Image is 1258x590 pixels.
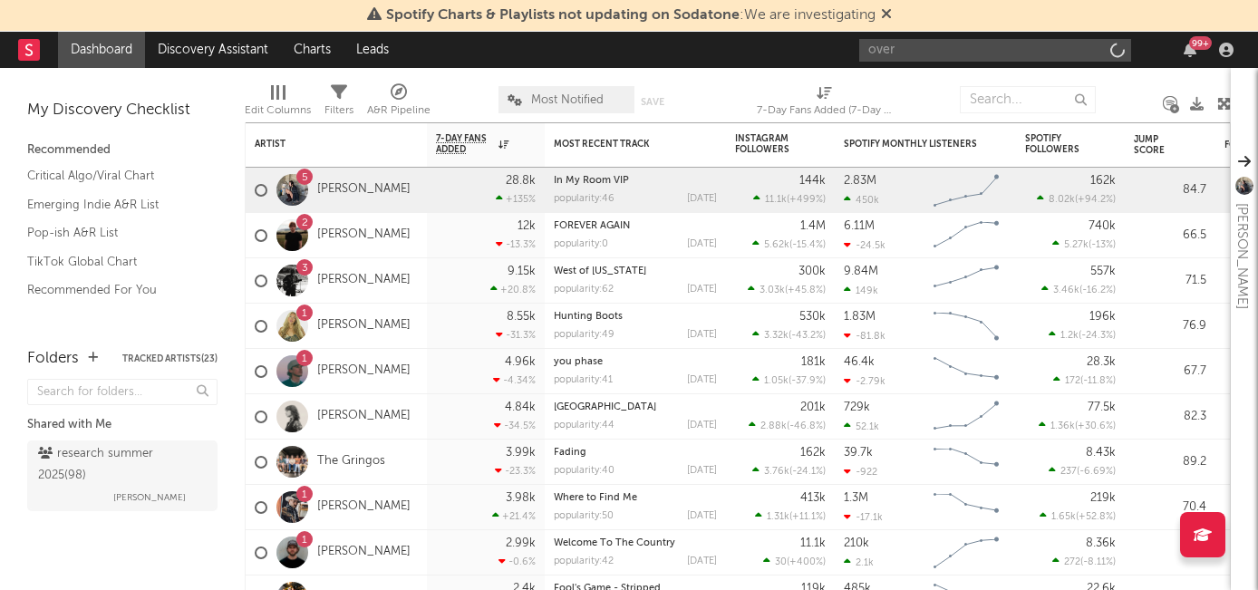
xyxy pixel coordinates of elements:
div: 3.99k [506,447,536,459]
div: 162k [1090,175,1116,187]
span: -15.4 % [792,240,823,250]
div: 88.0 [1134,542,1206,564]
div: 7-Day Fans Added (7-Day Fans Added) [757,77,893,130]
span: 1.65k [1051,512,1076,522]
span: [PERSON_NAME] [113,487,186,508]
div: 1.3M [844,492,868,504]
div: Welcome To The Country [554,538,717,548]
div: 1.4M [800,220,826,232]
a: [PERSON_NAME] [317,273,411,288]
div: 4.84k [505,401,536,413]
div: 28.8k [506,175,536,187]
div: 4.96k [505,356,536,368]
div: ( ) [1052,556,1116,567]
span: +30.6 % [1078,421,1113,431]
div: 2.83M [844,175,876,187]
a: Discovery Assistant [145,32,281,68]
a: [PERSON_NAME] [317,499,411,515]
span: 3.76k [764,467,789,477]
a: Charts [281,32,344,68]
div: Spotify Monthly Listeners [844,139,980,150]
div: 201k [800,401,826,413]
span: 2.88k [760,421,787,431]
a: Where to Find Me [554,493,637,503]
div: Spotify Followers [1025,133,1089,155]
div: +21.4 % [492,510,536,522]
div: +135 % [496,193,536,205]
span: -13 % [1091,240,1113,250]
div: 162k [800,447,826,459]
div: 39.7k [844,447,873,459]
div: Fading [554,448,717,458]
div: popularity: 41 [554,375,613,385]
div: Artist [255,139,391,150]
div: -922 [844,466,877,478]
input: Search... [960,86,1096,113]
span: 1.05k [764,376,789,386]
div: 530k [799,311,826,323]
div: 3.98k [506,492,536,504]
a: In My Room VIP [554,176,629,186]
span: Most Notified [531,94,604,106]
div: 6.11M [844,220,875,232]
div: [DATE] [687,375,717,385]
span: +45.8 % [788,285,823,295]
div: [DATE] [687,466,717,476]
input: Search for folders... [27,379,218,405]
div: [DATE] [687,194,717,204]
a: Pop-ish A&R List [27,223,199,243]
span: +11.1 % [792,512,823,522]
a: Critical Algo/Viral Chart [27,166,199,186]
span: +94.2 % [1078,195,1113,205]
a: [PERSON_NAME] [317,227,411,243]
div: 70.4 [1134,497,1206,518]
a: you phase [554,357,603,367]
span: -6.69 % [1079,467,1113,477]
a: Dashboard [58,32,145,68]
div: 196k [1089,311,1116,323]
span: -46.8 % [789,421,823,431]
div: ( ) [1037,193,1116,205]
span: 30 [775,557,787,567]
span: -37.9 % [791,376,823,386]
div: ( ) [763,556,826,567]
div: popularity: 0 [554,239,608,249]
div: 1.83M [844,311,876,323]
div: 76.9 [1134,315,1206,337]
div: 9.84M [844,266,878,277]
span: -16.2 % [1082,285,1113,295]
div: [PERSON_NAME] [1231,203,1253,309]
span: Dismiss [881,8,892,23]
div: 9.15k [508,266,536,277]
a: [PERSON_NAME] [317,545,411,560]
span: 1.31k [767,512,789,522]
span: 7-Day Fans Added [436,133,494,155]
span: 272 [1064,557,1080,567]
div: 413k [800,492,826,504]
a: Hunting Boots [554,312,623,322]
div: ( ) [748,284,826,295]
div: you phase [554,357,717,367]
div: [DATE] [687,556,717,566]
div: 77.5k [1088,401,1116,413]
div: popularity: 42 [554,556,614,566]
div: -0.6 % [498,556,536,567]
div: 740k [1089,220,1116,232]
div: popularity: 50 [554,511,614,521]
span: 3.03k [760,285,785,295]
div: ( ) [1041,284,1116,295]
div: ( ) [753,193,826,205]
a: FOREVER AGAIN [554,221,630,231]
div: Filters [324,77,353,130]
div: 8.55k [507,311,536,323]
span: +400 % [789,557,823,567]
div: -4.34 % [493,374,536,386]
div: ( ) [1040,510,1116,522]
div: 8.36k [1086,537,1116,549]
div: Edit Columns [245,77,311,130]
div: 46.4k [844,356,875,368]
span: 237 [1060,467,1077,477]
div: ( ) [1049,465,1116,477]
div: -31.3 % [496,329,536,341]
div: ( ) [1039,420,1116,431]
